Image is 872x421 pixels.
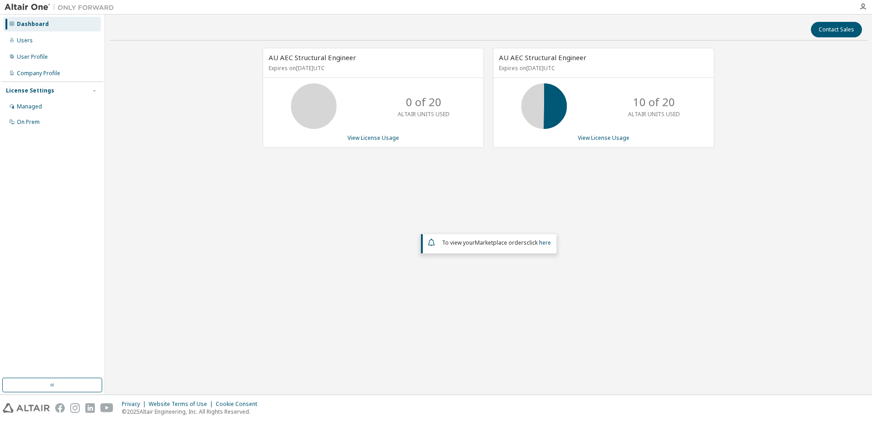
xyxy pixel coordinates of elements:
[499,64,706,72] p: Expires on [DATE] UTC
[149,400,216,408] div: Website Terms of Use
[398,110,450,118] p: ALTAIR UNITS USED
[5,3,119,12] img: Altair One
[70,403,80,413] img: instagram.svg
[811,22,862,37] button: Contact Sales
[85,403,95,413] img: linkedin.svg
[17,53,48,61] div: User Profile
[100,403,114,413] img: youtube.svg
[442,239,551,246] span: To view your click
[17,103,42,110] div: Managed
[406,94,441,110] p: 0 of 20
[122,408,263,416] p: © 2025 Altair Engineering, Inc. All Rights Reserved.
[499,53,587,62] span: AU AEC Structural Engineer
[17,21,49,28] div: Dashboard
[55,403,65,413] img: facebook.svg
[539,239,551,246] a: here
[122,400,149,408] div: Privacy
[475,239,527,246] em: Marketplace orders
[17,70,60,77] div: Company Profile
[633,94,675,110] p: 10 of 20
[6,87,54,94] div: License Settings
[348,134,399,142] a: View License Usage
[216,400,263,408] div: Cookie Consent
[269,53,356,62] span: AU AEC Structural Engineer
[578,134,629,142] a: View License Usage
[17,37,33,44] div: Users
[269,64,476,72] p: Expires on [DATE] UTC
[3,403,50,413] img: altair_logo.svg
[17,118,40,126] div: On Prem
[628,110,680,118] p: ALTAIR UNITS USED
